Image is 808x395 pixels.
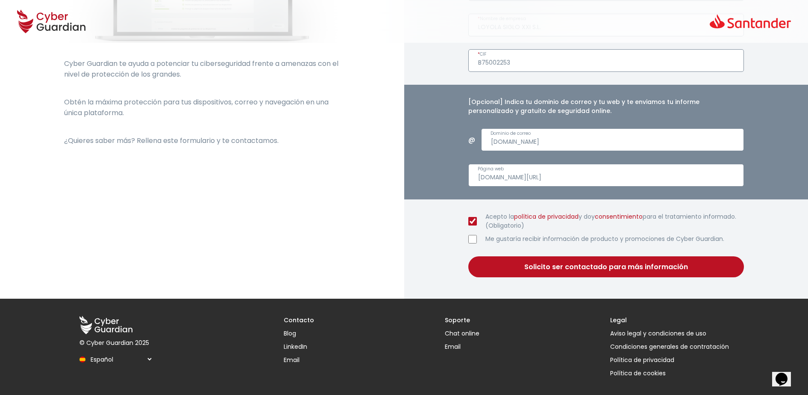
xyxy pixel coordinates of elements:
h3: Soporte [445,316,479,325]
button: Solicito ser contactado para más información [468,256,744,277]
label: Me gustaría recibir información de producto y promociones de Cyber Guardian. [485,235,744,244]
h3: Contacto [284,316,314,325]
a: Email [445,342,479,351]
h3: Legal [610,316,729,325]
span: @ [468,134,475,145]
p: © Cyber Guardian 2025 [79,339,153,347]
a: Condiciones generales de contratación [610,342,729,351]
button: Política de cookies [610,369,729,378]
a: Email [284,356,314,365]
p: ¿Quieres saber más? Rellena este formulario y te contactamos. [64,135,340,146]
input: Introduce una página web válida. [468,164,744,187]
p: Cyber Guardian te ayuda a potenciar tu ciberseguridad frente a amenazas con el nivel de protecció... [64,58,340,80]
input: Introduce un dominio de correo válido. [481,128,744,151]
a: Política de privacidad [610,356,729,365]
a: Aviso legal y condiciones de uso [610,329,729,338]
a: política de privacidad [514,212,579,221]
p: Obtén la máxima protección para tus dispositivos, correo y navegación en una única plataforma. [64,97,340,118]
button: Chat online [445,329,479,338]
a: Blog [284,329,314,338]
a: LinkedIn [284,342,314,351]
h4: [Opcional] Indica tu dominio de correo y tu web y te enviamos tu informe personalizado y gratuito... [468,98,744,116]
a: consentimiento [595,212,643,221]
label: Acepto la y doy para el tratamiento informado. (Obligatorio) [485,212,744,230]
iframe: chat widget [772,361,799,386]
